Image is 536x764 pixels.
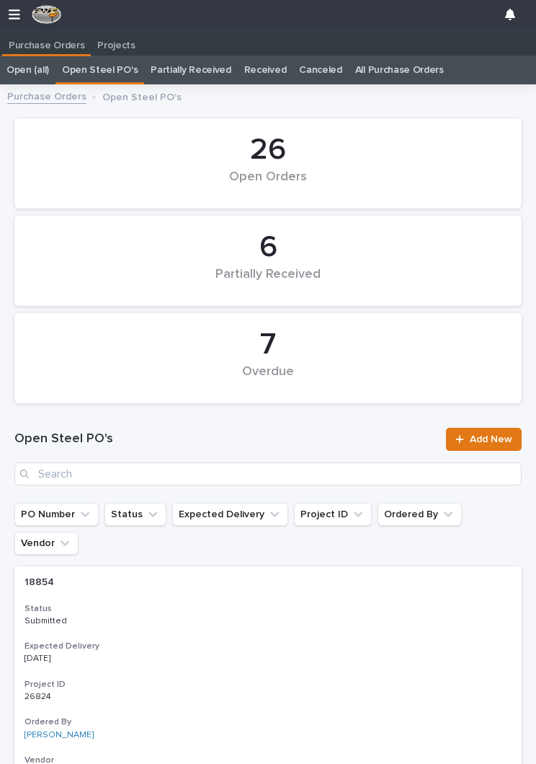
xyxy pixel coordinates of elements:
img: F4NWVRlRhyjtPQOJfFs5 [32,5,62,24]
p: 26824 [24,689,54,702]
button: Ordered By [378,503,462,526]
div: 7 [39,327,497,363]
h3: Status [24,603,512,615]
button: Expected Delivery [172,503,288,526]
h3: Expected Delivery [24,641,512,652]
button: Project ID [294,503,372,526]
p: Open Steel PO's [102,88,182,104]
p: Submitted [24,616,145,626]
a: Purchase Orders [7,87,86,104]
p: Purchase Orders [9,29,84,52]
div: Open Orders [39,170,497,200]
a: Add New [446,428,522,451]
a: Purchase Orders [2,29,91,54]
div: 6 [39,229,497,265]
p: 18854 [24,574,57,589]
a: Projects [91,29,142,56]
a: Partially Received [151,56,231,84]
h1: Open Steel PO's [14,431,437,448]
h3: Project ID [24,679,512,690]
p: [DATE] [24,654,145,664]
h3: Ordered By [24,716,512,728]
a: Received [244,56,287,84]
button: Vendor [14,532,79,555]
p: Projects [97,29,135,52]
a: All Purchase Orders [355,56,444,84]
button: PO Number [14,503,99,526]
a: [PERSON_NAME] [24,730,94,740]
div: 26 [39,132,497,168]
button: Status [104,503,166,526]
span: Add New [470,434,512,444]
a: Canceled [299,56,342,84]
a: Open Steel PO's [62,56,138,84]
div: Partially Received [39,267,497,297]
input: Search [14,462,522,486]
a: Open (all) [6,56,49,84]
div: Overdue [39,364,497,395]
